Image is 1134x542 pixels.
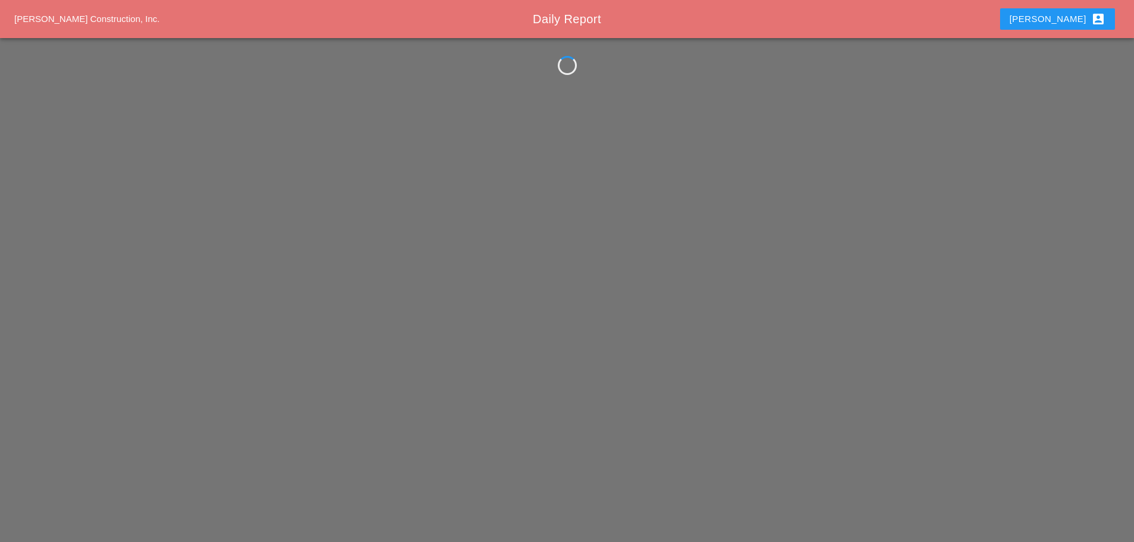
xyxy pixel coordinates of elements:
[1000,8,1115,30] button: [PERSON_NAME]
[14,14,160,24] a: [PERSON_NAME] Construction, Inc.
[1010,12,1105,26] div: [PERSON_NAME]
[533,12,601,26] span: Daily Report
[1091,12,1105,26] i: account_box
